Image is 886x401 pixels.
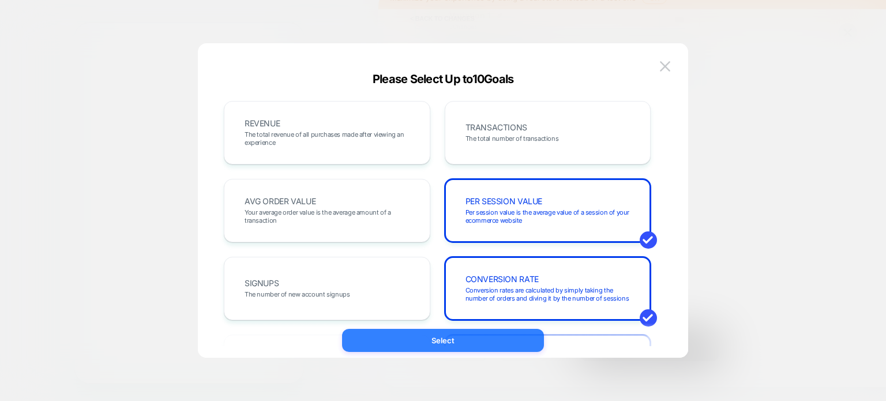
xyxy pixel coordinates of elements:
[465,275,539,283] span: CONVERSION RATE
[342,329,544,352] button: Select
[660,61,670,71] img: close
[465,134,559,143] span: The total number of transactions
[465,208,630,224] span: Per session value is the average value of a session of your ecommerce website
[373,72,514,86] span: Please Select Up to 10 Goals
[465,286,630,302] span: Conversion rates are calculated by simply taking the number of orders and diving it by the number...
[465,123,527,132] span: TRANSACTIONS
[465,197,543,205] span: PER SESSION VALUE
